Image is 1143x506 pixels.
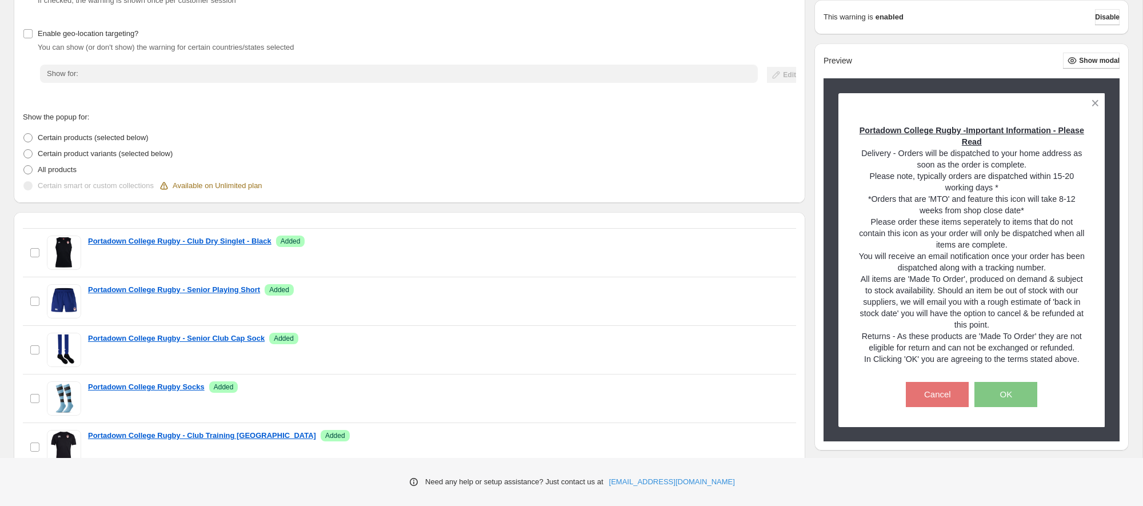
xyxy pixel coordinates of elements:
[38,133,149,142] span: Certain products (selected below)
[1095,9,1120,25] button: Disable
[47,69,78,78] span: Show for:
[88,430,316,441] a: Portadown College Rugby - Club Training [GEOGRAPHIC_DATA]
[858,273,1085,330] p: All items are 'Made To Order', produced on demand & subject to stock availability. Should an item...
[47,284,81,318] img: Portadown College Rugby - Senior Playing Short
[274,334,294,343] span: Added
[1095,13,1120,22] span: Disable
[47,333,81,367] img: Portadown College Rugby - Senior Club Cap Sock
[214,383,234,392] span: Added
[23,113,89,121] span: Show the popup for:
[858,170,1085,193] p: Please note, typically orders are dispatched within 15-20 working days *
[824,56,852,66] h2: Preview
[325,431,345,440] span: Added
[858,353,1085,365] p: In Clicking 'OK' you are agreeing to the terms stated above.
[824,11,873,23] p: This warning is
[906,382,969,407] button: Cancel
[38,149,173,158] span: Certain product variants (selected below)
[609,476,735,488] a: [EMAIL_ADDRESS][DOMAIN_NAME]
[974,382,1037,407] button: OK
[158,180,262,192] div: Available on Unlimited plan
[88,381,205,393] a: Portadown College Rugby Socks
[1079,56,1120,65] span: Show modal
[47,381,81,416] img: Portadown College Rugby Socks
[38,29,138,38] span: Enable geo-location targeting?
[860,126,1084,146] strong: Portadown College Rugby -Important Information - Please Read
[281,237,301,246] span: Added
[858,193,1085,216] p: *Orders that are 'MTO' and feature this icon will take 8-12 weeks from shop close date*
[38,164,77,176] p: All products
[858,330,1085,353] p: Returns - As these products are 'Made To Order' they are not eligible for return and can not be e...
[88,236,271,247] a: Portadown College Rugby - Club Dry Singlet - Black
[1063,53,1120,69] button: Show modal
[38,180,154,192] p: Certain smart or custom collections
[88,284,260,296] a: Portadown College Rugby - Senior Playing Short
[876,11,904,23] strong: enabled
[47,430,81,464] img: Portadown College Rugby - Club Training Jersey
[858,250,1085,273] p: You will receive an email notification once your order has been dispatched along with a tracking ...
[858,216,1085,250] p: Please order these items seperately to items that do not contain this icon as your order will onl...
[858,148,1085,170] p: Delivery - Orders will be dispatched to your home address as soon as the order is complete.
[269,285,289,294] span: Added
[47,236,81,270] img: Portadown College Rugby - Club Dry Singlet - Black
[38,43,294,51] span: You can show (or don't show) the warning for certain countries/states selected
[88,333,265,344] a: Portadown College Rugby - Senior Club Cap Sock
